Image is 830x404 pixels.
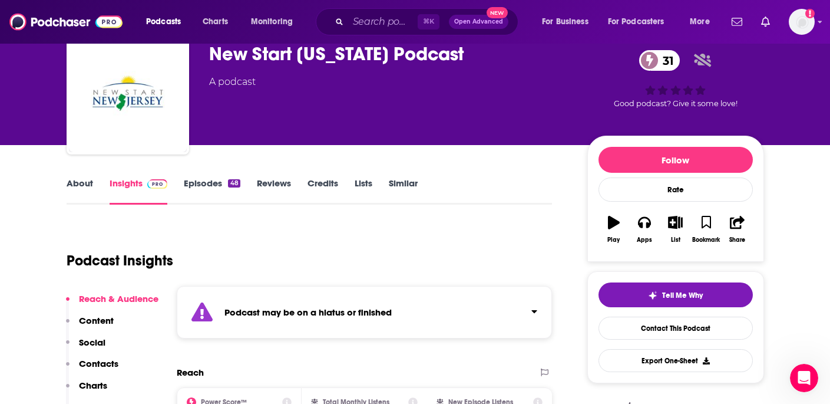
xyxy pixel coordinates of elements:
iframe: Intercom live chat [790,364,818,392]
div: Bookmark [692,237,720,244]
a: Contact This Podcast [598,317,753,340]
img: tell me why sparkle [648,291,657,300]
img: Podchaser Pro [147,179,168,189]
img: New Start New Jersey Podcast [69,34,187,152]
button: open menu [534,12,603,31]
a: Show notifications dropdown [756,12,775,32]
div: List [671,237,680,244]
button: open menu [682,12,725,31]
a: Reviews [257,178,291,205]
button: Show profile menu [789,9,815,35]
span: Tell Me Why [662,291,703,300]
p: Reach & Audience [79,293,158,304]
p: Social [79,337,105,348]
a: Show notifications dropdown [727,12,747,32]
button: Content [66,315,114,337]
button: Apps [629,208,660,251]
span: For Podcasters [608,14,664,30]
span: Logged in as TaftCommunications [789,9,815,35]
a: 31 [639,50,680,71]
button: List [660,208,690,251]
svg: Add a profile image [805,9,815,18]
button: Open AdvancedNew [449,15,508,29]
button: Export One-Sheet [598,349,753,372]
span: 31 [651,50,680,71]
img: Podchaser - Follow, Share and Rate Podcasts [9,11,123,33]
div: Share [729,237,745,244]
span: For Business [542,14,588,30]
a: Charts [195,12,235,31]
span: Open Advanced [454,19,503,25]
div: Play [607,237,620,244]
div: 31Good podcast? Give it some love! [587,42,764,116]
a: Episodes48 [184,178,240,205]
button: Reach & Audience [66,293,158,315]
button: Charts [66,380,107,402]
h2: Reach [177,367,204,378]
span: ⌘ K [418,14,439,29]
span: New [487,7,508,18]
button: Play [598,208,629,251]
button: tell me why sparkleTell Me Why [598,283,753,307]
div: Rate [598,178,753,202]
div: 48 [228,179,240,188]
a: Similar [389,178,418,205]
button: Share [722,208,752,251]
div: Search podcasts, credits, & more... [327,8,530,35]
h1: Podcast Insights [67,252,173,270]
div: A podcast [209,75,256,89]
span: Monitoring [251,14,293,30]
a: Credits [307,178,338,205]
button: Follow [598,147,753,173]
section: Click to expand status details [177,286,553,339]
span: Podcasts [146,14,181,30]
a: Lists [355,178,372,205]
button: open menu [600,12,682,31]
button: open menu [243,12,308,31]
p: Content [79,315,114,326]
p: Contacts [79,358,118,369]
button: Social [66,337,105,359]
span: Charts [203,14,228,30]
a: About [67,178,93,205]
button: Bookmark [691,208,722,251]
div: Apps [637,237,652,244]
button: open menu [138,12,196,31]
p: Charts [79,380,107,391]
span: More [690,14,710,30]
strong: Podcast may be on a hiatus or finished [224,307,392,318]
button: Contacts [66,358,118,380]
a: InsightsPodchaser Pro [110,178,168,205]
input: Search podcasts, credits, & more... [348,12,418,31]
img: User Profile [789,9,815,35]
span: Good podcast? Give it some love! [614,99,738,108]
